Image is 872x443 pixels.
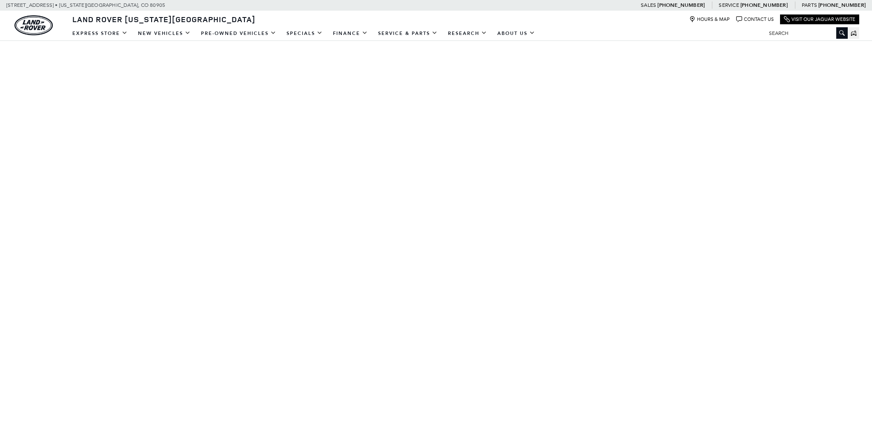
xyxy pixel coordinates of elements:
nav: Main Navigation [67,26,540,41]
a: Land Rover [US_STATE][GEOGRAPHIC_DATA] [67,14,261,24]
a: Research [443,26,492,41]
a: Specials [281,26,328,41]
a: Visit Our Jaguar Website [784,16,855,23]
a: Hours & Map [689,16,730,23]
span: Sales [641,2,656,8]
a: [PHONE_NUMBER] [657,2,705,9]
a: Contact Us [736,16,774,23]
a: EXPRESS STORE [67,26,133,41]
a: Service & Parts [373,26,443,41]
a: Finance [328,26,373,41]
a: Pre-Owned Vehicles [196,26,281,41]
span: Land Rover [US_STATE][GEOGRAPHIC_DATA] [72,14,255,24]
a: land-rover [14,15,53,35]
span: Service [719,2,739,8]
input: Search [763,28,848,38]
a: [PHONE_NUMBER] [818,2,866,9]
a: [STREET_ADDRESS] • [US_STATE][GEOGRAPHIC_DATA], CO 80905 [6,2,165,8]
a: New Vehicles [133,26,196,41]
a: [PHONE_NUMBER] [740,2,788,9]
a: About Us [492,26,540,41]
img: Land Rover [14,15,53,35]
span: Parts [802,2,817,8]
